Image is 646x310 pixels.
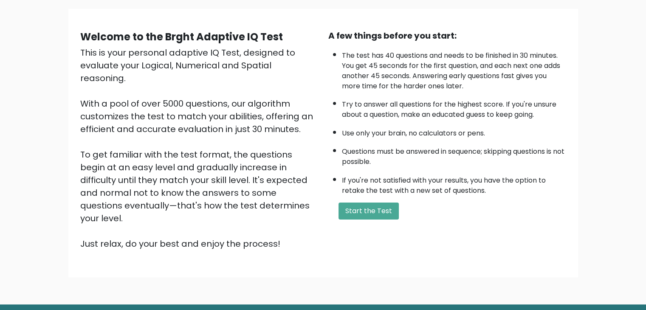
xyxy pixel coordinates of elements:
li: The test has 40 questions and needs to be finished in 30 minutes. You get 45 seconds for the firs... [342,46,566,91]
button: Start the Test [339,203,399,220]
li: Use only your brain, no calculators or pens. [342,124,566,138]
div: This is your personal adaptive IQ Test, designed to evaluate your Logical, Numerical and Spatial ... [80,46,318,250]
li: If you're not satisfied with your results, you have the option to retake the test with a new set ... [342,171,566,196]
div: A few things before you start: [328,29,566,42]
li: Questions must be answered in sequence; skipping questions is not possible. [342,142,566,167]
li: Try to answer all questions for the highest score. If you're unsure about a question, make an edu... [342,95,566,120]
b: Welcome to the Brght Adaptive IQ Test [80,30,283,44]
